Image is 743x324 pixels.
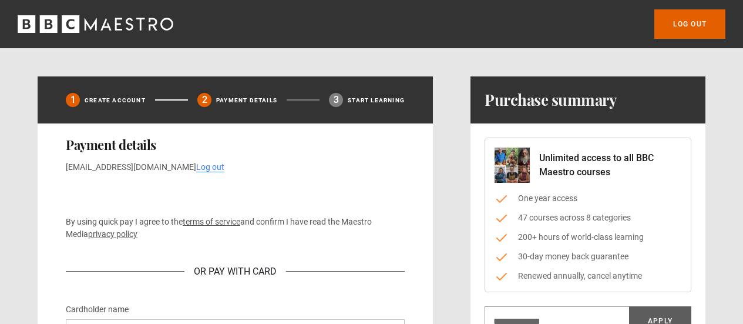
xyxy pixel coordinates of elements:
p: Unlimited access to all BBC Maestro courses [539,151,681,179]
li: Renewed annually, cancel anytime [495,270,681,282]
p: Payment details [216,96,277,105]
h2: Payment details [66,138,405,152]
li: 200+ hours of world-class learning [495,231,681,243]
div: 1 [66,93,80,107]
li: 30-day money back guarantee [495,250,681,263]
a: Log out [654,9,725,39]
h1: Purchase summary [485,91,617,109]
a: Log out [196,162,224,172]
a: privacy policy [88,229,137,239]
svg: BBC Maestro [18,15,173,33]
p: [EMAIL_ADDRESS][DOMAIN_NAME] [66,161,405,173]
li: One year access [495,192,681,205]
a: terms of service [183,217,240,226]
div: Or Pay With Card [184,265,286,279]
div: 2 [197,93,211,107]
iframe: Secure payment button frame [66,183,405,206]
p: Create Account [85,96,146,105]
div: 3 [329,93,343,107]
li: 47 courses across 8 categories [495,212,681,224]
label: Cardholder name [66,303,129,317]
p: By using quick pay I agree to the and confirm I have read the Maestro Media [66,216,405,241]
p: Start learning [348,96,405,105]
